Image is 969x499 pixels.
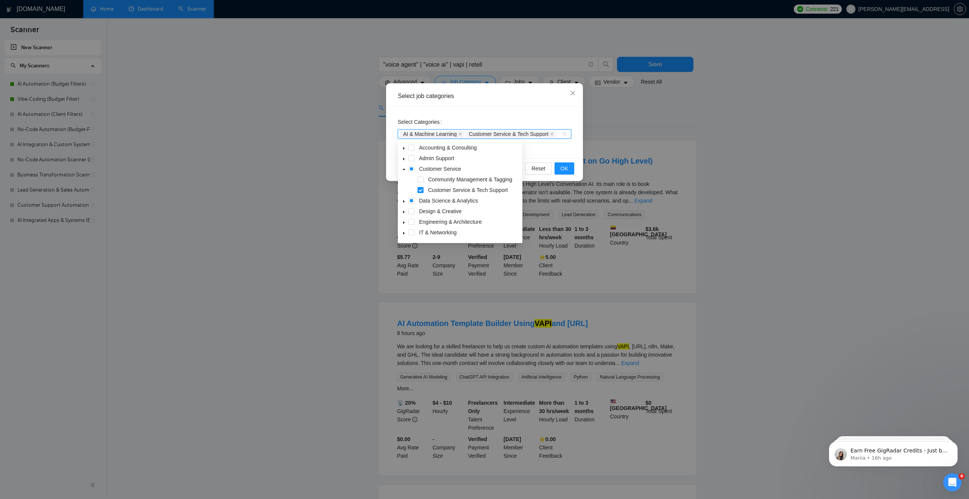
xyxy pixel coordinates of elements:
span: Customer Service & Tech Support [469,131,549,137]
span: close [458,132,462,136]
span: caret-down [402,200,406,203]
label: Select Categories [398,116,445,128]
span: caret-down [402,231,406,235]
span: Community Management & Tagging [427,175,521,184]
span: IT & Networking [418,228,521,237]
div: Select job categories [398,92,571,100]
span: Data Science & Analytics [419,198,478,204]
span: Accounting & Consulting [418,143,521,152]
span: caret-down [402,157,406,161]
span: close [570,90,576,96]
span: AI & Machine Learning [403,131,457,137]
button: Close [562,83,583,104]
span: AI & Machine Learning [400,131,464,137]
button: Reset [525,162,551,175]
span: Data Science & Analytics [418,196,521,205]
span: Legal [418,239,521,248]
span: caret-down [402,168,406,172]
button: OK [555,162,574,175]
span: Customer Service [419,166,461,172]
iframe: Intercom notifications message [818,426,969,479]
span: Design & Creative [418,207,521,216]
span: Admin Support [418,154,521,163]
input: Select Categories [557,131,559,137]
iframe: Intercom live chat [943,473,961,491]
span: OK [561,164,568,173]
span: close [550,132,554,136]
span: Accounting & Consulting [419,145,477,151]
span: Admin Support [419,155,454,161]
span: caret-down [402,221,406,225]
span: caret-down [402,210,406,214]
span: Reset [531,164,545,173]
span: Engineering & Architecture [418,217,521,226]
span: Community Management & Tagging [428,176,512,182]
span: Customer Service & Tech Support [466,131,556,137]
span: Customer Service [418,164,521,173]
span: 6 [959,473,965,479]
span: Customer Service & Tech Support [428,187,508,193]
span: caret-down [402,147,406,150]
span: IT & Networking [419,229,456,235]
span: Customer Service & Tech Support [427,186,521,195]
span: Design & Creative [419,208,462,214]
span: Engineering & Architecture [419,219,482,225]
